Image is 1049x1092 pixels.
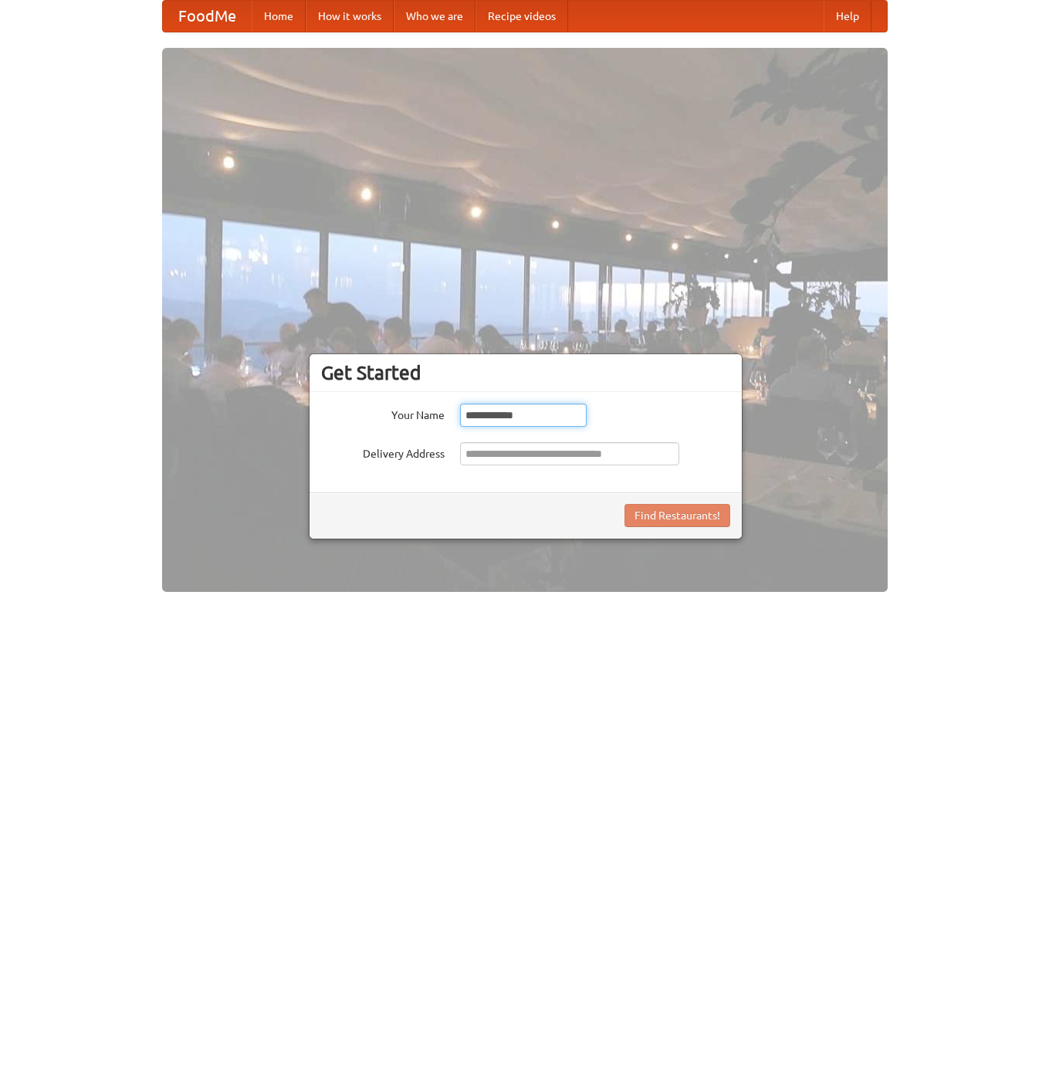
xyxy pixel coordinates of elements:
[163,1,252,32] a: FoodMe
[321,361,730,384] h3: Get Started
[475,1,568,32] a: Recipe videos
[306,1,394,32] a: How it works
[824,1,871,32] a: Help
[394,1,475,32] a: Who we are
[321,442,445,461] label: Delivery Address
[624,504,730,527] button: Find Restaurants!
[321,404,445,423] label: Your Name
[252,1,306,32] a: Home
